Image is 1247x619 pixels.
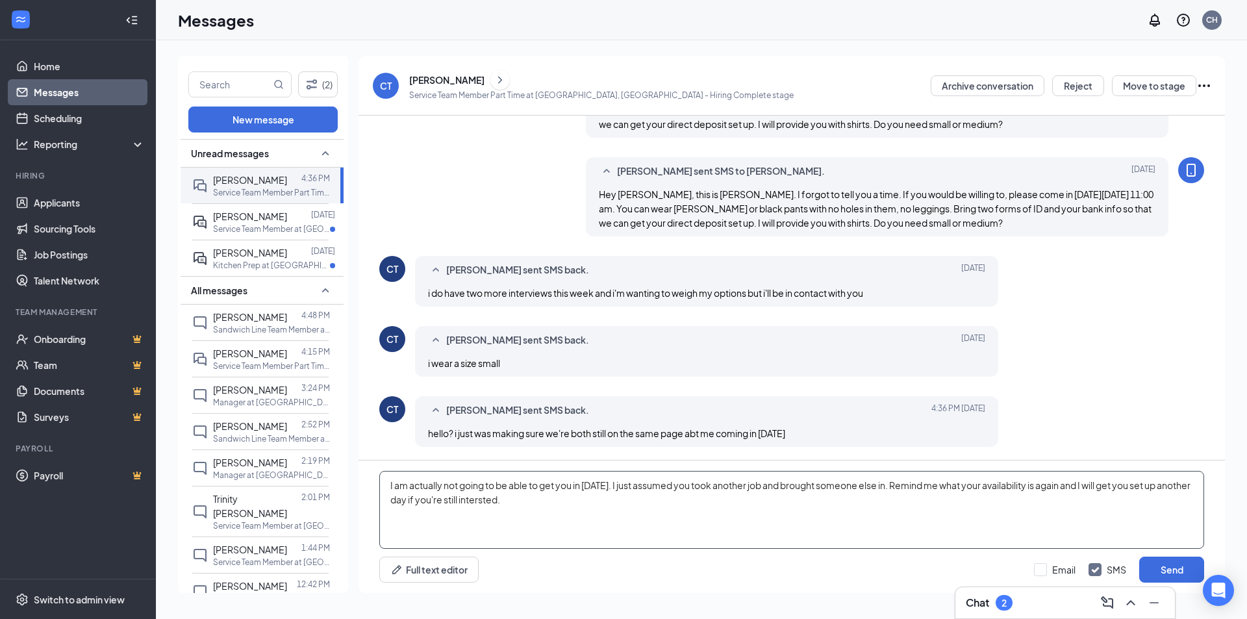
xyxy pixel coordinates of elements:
div: Hiring [16,170,142,181]
span: [PERSON_NAME] sent SMS back. [446,262,589,278]
svg: QuestionInfo [1176,12,1191,28]
span: [PERSON_NAME] [213,420,287,432]
div: 2 [1001,598,1007,609]
span: Trinity [PERSON_NAME] [213,493,287,519]
button: Move to stage [1112,75,1196,96]
svg: SmallChevronUp [599,164,614,179]
p: [DATE] [311,209,335,220]
svg: ChatInactive [192,315,208,331]
p: 4:15 PM [301,346,330,357]
span: [PERSON_NAME] sent SMS back. [446,333,589,348]
p: Service Team Member at [GEOGRAPHIC_DATA], [GEOGRAPHIC_DATA] [213,223,330,234]
div: Payroll [16,443,142,454]
svg: Analysis [16,138,29,151]
p: Service Team Member Part Time at [GEOGRAPHIC_DATA], [GEOGRAPHIC_DATA] [213,360,330,372]
span: i do have two more interviews this week and i'm wanting to weigh my options but i'll be in contac... [428,287,863,299]
svg: ChatInactive [192,504,208,520]
button: ChevronUp [1120,592,1141,613]
svg: ChatInactive [192,388,208,403]
svg: SmallChevronUp [428,403,444,418]
button: Send [1139,557,1204,583]
a: Sourcing Tools [34,216,145,242]
p: [DATE] [311,246,335,257]
svg: MagnifyingGlass [273,79,284,90]
span: hello? i just was making sure we're both still on the same page abt me coming in [DATE] [428,427,785,439]
a: OnboardingCrown [34,326,145,352]
div: CH [1206,14,1218,25]
p: Service Team Member Part Time at [GEOGRAPHIC_DATA], [GEOGRAPHIC_DATA] - Hiring Complete stage [409,90,794,101]
div: CT [386,403,398,416]
span: [DATE] [961,262,985,278]
textarea: I am actually not going to be able to get you in [DATE]. I just assumed you took another job and ... [379,471,1204,549]
p: 3:24 PM [301,383,330,394]
p: Manager at [GEOGRAPHIC_DATA], [GEOGRAPHIC_DATA] [213,470,330,481]
span: i wear a size small [428,357,500,369]
a: SurveysCrown [34,404,145,430]
span: [PERSON_NAME] [213,347,287,359]
div: CT [380,79,392,92]
svg: Minimize [1146,595,1162,611]
span: [PERSON_NAME] sent SMS to [PERSON_NAME]. [617,164,825,179]
span: [DATE] [961,333,985,348]
button: Filter (2) [298,71,338,97]
p: Sandwich Line Team Member at [GEOGRAPHIC_DATA], [GEOGRAPHIC_DATA] [213,324,330,335]
p: Service Team Member Part Time at [GEOGRAPHIC_DATA], [GEOGRAPHIC_DATA] [213,187,330,198]
div: CT [386,262,398,275]
span: Unread messages [191,147,269,160]
a: Talent Network [34,268,145,294]
span: [PERSON_NAME] [213,457,287,468]
p: Sandwich Line Team Member at [GEOGRAPHIC_DATA], [GEOGRAPHIC_DATA] [213,433,330,444]
div: CT [386,333,398,346]
div: Reporting [34,138,145,151]
a: DocumentsCrown [34,378,145,404]
span: Hey [PERSON_NAME], this is [PERSON_NAME]. I forgot to tell you a time. If you would be willing to... [599,188,1153,229]
p: 4:36 PM [301,173,330,184]
h1: Messages [178,9,254,31]
svg: Ellipses [1196,78,1212,94]
svg: ChevronUp [1123,595,1139,611]
a: Job Postings [34,242,145,268]
svg: Collapse [125,14,138,27]
div: [PERSON_NAME] [409,73,485,86]
svg: SmallChevronUp [318,283,333,298]
button: Archive conversation [931,75,1044,96]
svg: ActiveDoubleChat [192,214,208,230]
button: Reject [1052,75,1104,96]
span: [PERSON_NAME] [213,384,287,396]
p: 2:19 PM [301,455,330,466]
p: Manager at [GEOGRAPHIC_DATA], [GEOGRAPHIC_DATA] [213,397,330,408]
button: ChevronRight [490,70,510,90]
div: Open Intercom Messenger [1203,575,1234,606]
span: All messages [191,284,247,297]
a: PayrollCrown [34,462,145,488]
svg: ChevronRight [494,72,507,88]
div: Switch to admin view [34,593,125,606]
svg: ActiveDoubleChat [192,251,208,266]
h3: Chat [966,596,989,610]
svg: SmallChevronUp [428,262,444,278]
svg: Filter [304,77,320,92]
span: [PERSON_NAME] [213,174,287,186]
a: Applicants [34,190,145,216]
svg: Pen [390,563,403,576]
span: [PERSON_NAME] [213,580,287,592]
svg: Settings [16,593,29,606]
div: Team Management [16,307,142,318]
a: Scheduling [34,105,145,131]
button: Minimize [1144,592,1165,613]
span: [PERSON_NAME] [213,311,287,323]
svg: ComposeMessage [1100,595,1115,611]
svg: DoubleChat [192,351,208,367]
a: Messages [34,79,145,105]
button: Full text editorPen [379,557,479,583]
input: Search [189,72,271,97]
svg: ChatInactive [192,548,208,563]
svg: SmallChevronUp [318,145,333,161]
svg: Notifications [1147,12,1163,28]
span: [DATE] 4:36 PM [931,403,985,418]
span: [DATE] [1131,164,1155,179]
p: 4:48 PM [301,310,330,321]
svg: SmallChevronUp [428,333,444,348]
button: New message [188,107,338,133]
svg: ChatInactive [192,584,208,600]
